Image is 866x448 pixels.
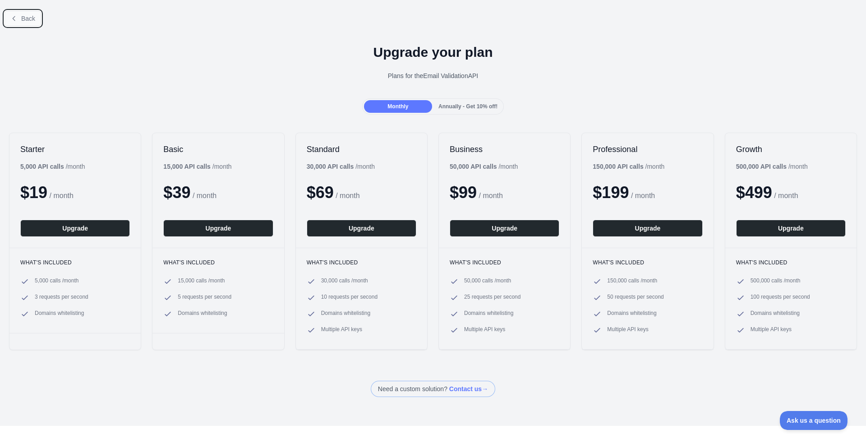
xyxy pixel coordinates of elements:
span: $ 199 [593,183,629,202]
b: 30,000 API calls [307,163,354,170]
span: $ 99 [450,183,477,202]
div: / month [593,162,664,171]
b: 50,000 API calls [450,163,497,170]
h2: Standard [307,144,416,155]
b: 150,000 API calls [593,163,643,170]
h2: Business [450,144,559,155]
div: / month [307,162,375,171]
div: / month [450,162,518,171]
iframe: Toggle Customer Support [780,411,848,430]
h2: Professional [593,144,702,155]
